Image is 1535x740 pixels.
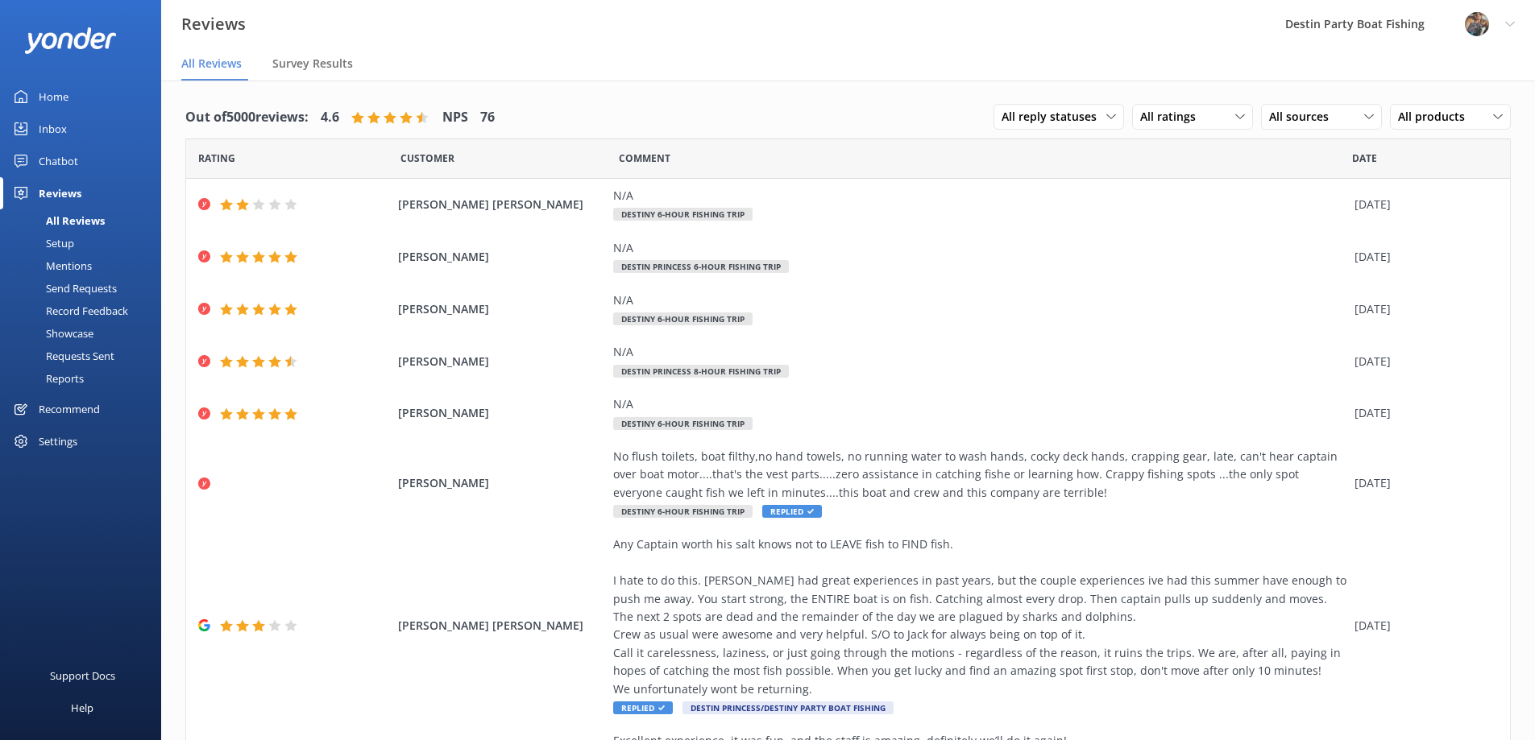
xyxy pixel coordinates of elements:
div: N/A [613,291,1346,309]
span: Date [400,151,454,166]
span: Survey Results [272,56,353,72]
span: Destiny 6-Hour Fishing Trip [613,312,753,325]
span: [PERSON_NAME] [PERSON_NAME] [398,196,606,213]
div: [DATE] [1355,474,1490,492]
span: All sources [1269,108,1338,126]
h4: NPS [442,107,468,128]
span: Replied [613,701,673,714]
div: Chatbot [39,145,78,177]
span: Destiny 6-Hour Fishing Trip [613,505,753,518]
div: Requests Sent [10,345,114,367]
div: Any Captain worth his salt knows not to LEAVE fish to FIND fish. I hate to do this. [PERSON_NAME]... [613,535,1346,698]
a: Reports [10,367,161,390]
div: Reports [10,367,84,390]
div: N/A [613,395,1346,413]
h4: 76 [480,107,495,128]
div: N/A [613,239,1346,257]
div: Settings [39,425,77,457]
div: N/A [613,343,1346,361]
div: [DATE] [1355,617,1490,635]
a: Showcase [10,322,161,345]
h4: 4.6 [321,107,339,128]
span: Destin Princess/Destiny Party Boat Fishing [682,701,894,714]
a: Record Feedback [10,300,161,322]
span: [PERSON_NAME] [398,404,606,422]
div: [DATE] [1355,404,1490,422]
a: Send Requests [10,277,161,300]
div: [DATE] [1355,300,1490,318]
div: [DATE] [1355,248,1490,266]
span: [PERSON_NAME] [PERSON_NAME] [398,617,606,635]
span: Date [198,151,235,166]
div: Showcase [10,322,93,345]
span: [PERSON_NAME] [398,474,606,492]
span: [PERSON_NAME] [398,248,606,266]
div: Reviews [39,177,81,209]
a: All Reviews [10,209,161,232]
img: yonder-white-logo.png [24,27,117,54]
span: Destin Princess 8-Hour Fishing Trip [613,365,789,378]
div: All Reviews [10,209,105,232]
div: Send Requests [10,277,117,300]
div: N/A [613,187,1346,205]
h4: Out of 5000 reviews: [185,107,309,128]
span: [PERSON_NAME] [398,300,606,318]
div: [DATE] [1355,353,1490,370]
div: Support Docs [50,659,115,692]
span: Replied [762,505,822,518]
span: All reply statuses [1002,108,1106,126]
a: Mentions [10,254,161,277]
h3: Reviews [181,11,246,37]
div: No flush toilets, boat filthy,no hand towels, no running water to wash hands, cocky deck hands, c... [613,448,1346,502]
div: Setup [10,232,74,254]
span: All ratings [1140,108,1205,126]
a: Setup [10,232,161,254]
span: All Reviews [181,56,242,72]
div: Recommend [39,393,100,425]
span: Question [619,151,670,166]
div: [DATE] [1355,196,1490,213]
div: Inbox [39,113,67,145]
div: Record Feedback [10,300,128,322]
div: Mentions [10,254,92,277]
div: Help [71,692,93,724]
span: [PERSON_NAME] [398,353,606,370]
span: Destiny 6-Hour Fishing Trip [613,208,753,221]
img: 250-1666038197.jpg [1465,12,1489,36]
div: Home [39,81,68,113]
span: Destin Princess 6-Hour Fishing Trip [613,260,789,273]
span: All products [1398,108,1475,126]
span: Destiny 6-Hour Fishing Trip [613,417,753,430]
a: Requests Sent [10,345,161,367]
span: Date [1352,151,1377,166]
